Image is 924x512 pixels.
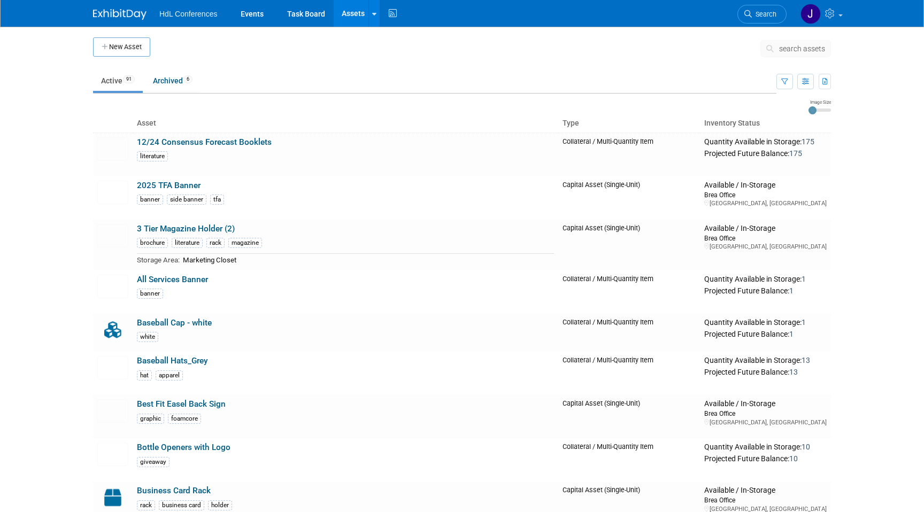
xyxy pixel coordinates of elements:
[558,270,700,314] td: Collateral / Multi-Quantity Item
[137,256,180,264] span: Storage Area:
[123,75,135,83] span: 91
[137,332,158,342] div: white
[789,330,794,338] span: 1
[704,495,827,505] div: Brea Office
[704,275,827,284] div: Quantity Available in Storage:
[558,220,700,270] td: Capital Asset (Single-Unit)
[97,318,128,342] img: Collateral-Icon-2.png
[704,409,827,418] div: Brea Office
[210,195,224,205] div: tfa
[558,314,700,352] td: Collateral / Multi-Quantity Item
[704,328,827,339] div: Projected Future Balance:
[760,40,831,57] button: search assets
[704,190,827,199] div: Brea Office
[137,275,208,284] a: All Services Banner
[704,234,827,243] div: Brea Office
[558,114,700,133] th: Type
[133,114,558,133] th: Asset
[704,486,827,495] div: Available / In-Storage
[137,195,163,205] div: banner
[137,318,212,328] a: Baseball Cap - white
[704,399,827,409] div: Available / In-Storage
[156,370,183,381] div: apparel
[802,275,806,283] span: 1
[137,137,272,147] a: 12/24 Consensus Forecast Booklets
[704,199,827,207] div: [GEOGRAPHIC_DATA], [GEOGRAPHIC_DATA]
[137,500,155,510] div: rack
[137,181,201,190] a: 2025 TFA Banner
[145,71,201,91] a: Archived6
[704,366,827,377] div: Projected Future Balance:
[737,5,787,24] a: Search
[802,318,806,327] span: 1
[789,149,802,158] span: 175
[137,151,168,161] div: literature
[558,438,700,482] td: Collateral / Multi-Quantity Item
[704,284,827,296] div: Projected Future Balance:
[558,133,700,176] td: Collateral / Multi-Quantity Item
[704,356,827,366] div: Quantity Available in Storage:
[704,418,827,426] div: [GEOGRAPHIC_DATA], [GEOGRAPHIC_DATA]
[789,286,794,295] span: 1
[137,224,235,234] a: 3 Tier Magazine Holder (2)
[704,181,827,190] div: Available / In-Storage
[802,356,810,364] span: 13
[206,238,225,248] div: rack
[558,395,700,438] td: Capital Asset (Single-Unit)
[704,318,827,328] div: Quantity Available in Storage:
[93,71,143,91] a: Active91
[159,500,204,510] div: business card
[789,368,798,376] span: 13
[558,176,700,220] td: Capital Asset (Single-Unit)
[704,452,827,464] div: Projected Future Balance:
[137,414,164,424] div: graphic
[802,137,814,146] span: 175
[137,486,211,495] a: Business Card Rack
[93,9,147,20] img: ExhibitDay
[180,254,554,266] td: Marketing Closet
[137,370,152,381] div: hat
[779,44,825,53] span: search assets
[168,414,201,424] div: foamcore
[789,454,798,463] span: 10
[704,243,827,251] div: [GEOGRAPHIC_DATA], [GEOGRAPHIC_DATA]
[704,224,827,234] div: Available / In-Storage
[752,10,776,18] span: Search
[97,486,128,509] img: Capital-Asset-Icon-2.png
[802,443,810,451] span: 10
[137,289,163,299] div: banner
[704,137,827,147] div: Quantity Available in Storage:
[172,238,203,248] div: literature
[137,443,230,452] a: Bottle Openers with Logo
[137,238,168,248] div: brochure
[208,500,232,510] div: holder
[704,147,827,159] div: Projected Future Balance:
[704,443,827,452] div: Quantity Available in Storage:
[800,4,821,24] img: Johnny Nguyen
[159,10,217,18] span: HdL Conferences
[183,75,192,83] span: 6
[93,37,150,57] button: New Asset
[137,457,170,467] div: giveaway
[167,195,206,205] div: side banner
[228,238,262,248] div: magazine
[137,356,208,366] a: Baseball Hats_Grey
[558,352,700,395] td: Collateral / Multi-Quantity Item
[808,99,831,105] div: Image Size
[137,399,226,409] a: Best Fit Easel Back Sign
